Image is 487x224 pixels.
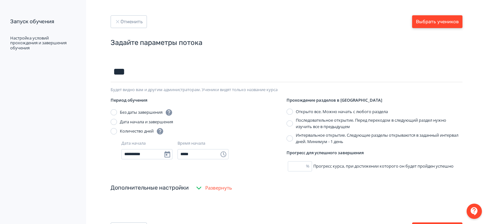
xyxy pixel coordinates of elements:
[194,182,233,194] button: Развернуть
[120,127,164,135] div: Количество дней
[111,38,462,47] div: Задайте параметры потока
[111,97,287,104] div: Период обучения
[111,15,147,28] button: Отменить
[10,36,75,51] div: Настройка условий прохождения и завершения обучения
[111,184,189,192] div: Дополнительные настройки
[10,18,75,25] div: Запуск обучения
[205,184,232,191] span: Развернуть
[296,117,462,130] div: Последовательное открытие. Перед переходом в следующий раздел нужно изучить все в предыдущем
[121,140,146,147] div: Дата начала
[178,140,205,147] div: Время начала
[296,132,462,145] div: Интервальное открытие. Следующие разделы открываются в заданный интервал дней. Минимум - 1 день
[306,163,312,170] div: %
[296,109,388,115] div: Открыто все. Можно начать с любого раздела
[120,119,173,125] div: Дата начала и завершения
[111,87,462,92] div: Будет видно вам и другим администраторам. Ученики видят только название курса
[412,15,462,28] button: Выбрать учеников
[120,109,173,116] div: Без даты завершения
[287,150,462,156] div: Прогресс для успешного завершения
[287,97,462,104] div: Прохождение разделов в [GEOGRAPHIC_DATA]
[287,161,462,171] div: Прогресс курса, при достижении которого он будет пройден успешно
